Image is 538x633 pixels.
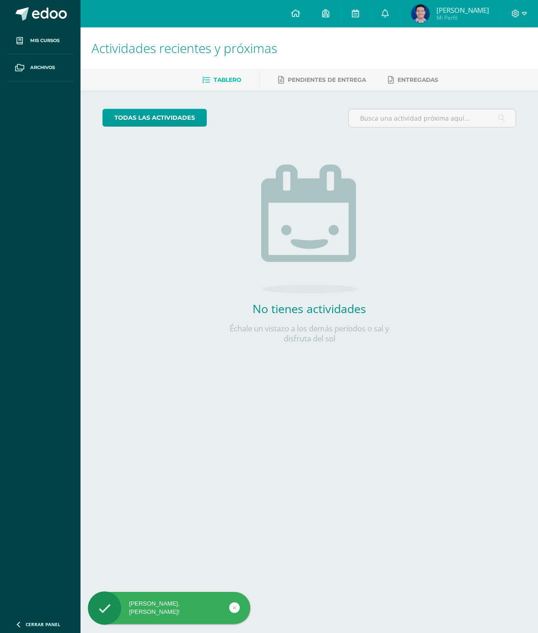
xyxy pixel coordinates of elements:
[388,73,438,87] a: Entregadas
[202,73,241,87] a: Tablero
[278,73,366,87] a: Pendientes de entrega
[88,600,250,616] div: [PERSON_NAME], [PERSON_NAME]!
[7,27,73,54] a: Mis cursos
[218,301,401,316] h2: No tienes actividades
[411,5,430,23] img: e19e236b26c8628caae8f065919779ad.png
[91,39,277,57] span: Actividades recientes y próximas
[261,165,357,293] img: no_activities.png
[436,5,489,15] span: [PERSON_NAME]
[288,76,366,83] span: Pendientes de entrega
[398,76,438,83] span: Entregadas
[218,324,401,344] p: Échale un vistazo a los demás períodos o sal y disfruta del sol
[214,76,241,83] span: Tablero
[349,109,516,127] input: Busca una actividad próxima aquí...
[7,54,73,81] a: Archivos
[26,621,60,628] span: Cerrar panel
[102,109,207,127] a: todas las Actividades
[436,14,489,21] span: Mi Perfil
[30,64,55,71] span: Archivos
[30,37,59,44] span: Mis cursos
